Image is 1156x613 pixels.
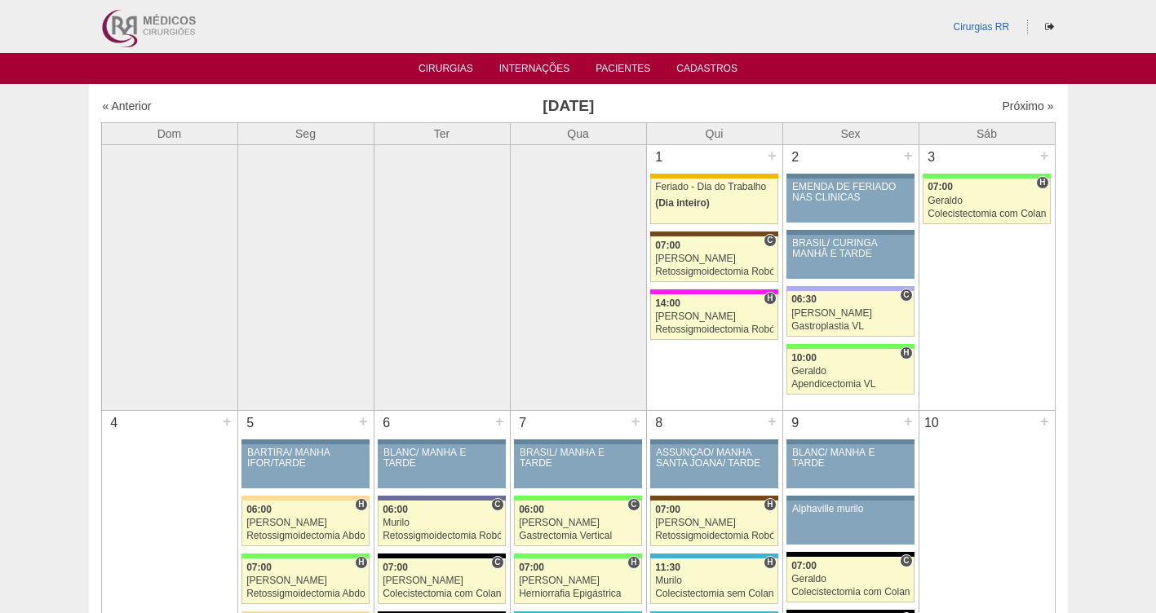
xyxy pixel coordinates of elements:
[514,496,641,501] div: Key: Brasil
[792,504,909,514] div: Alphaville murilo
[1036,176,1048,189] span: Hospital
[791,352,817,364] span: 10:00
[791,308,910,319] div: [PERSON_NAME]
[650,179,777,224] a: Feriado - Dia do Trabalho (Dia inteiro)
[783,411,808,435] div: 9
[355,498,367,511] span: Hospital
[330,95,806,118] h3: [DATE]
[241,439,369,444] div: Key: Aviso
[220,411,234,432] div: +
[655,240,680,251] span: 07:00
[383,576,501,586] div: [PERSON_NAME]
[246,518,365,528] div: [PERSON_NAME]
[650,558,777,604] a: H 11:30 Murilo Colecistectomia sem Colangiografia VL
[246,531,365,541] div: Retossigmoidectomia Abdominal VL
[650,501,777,546] a: H 07:00 [PERSON_NAME] Retossigmoidectomia Robótica
[246,504,272,515] span: 06:00
[493,411,507,432] div: +
[928,209,1046,219] div: Colecistectomia com Colangiografia VL
[655,504,680,515] span: 07:00
[786,444,914,488] a: BLANC/ MANHÃ E TARDE
[378,444,505,488] a: BLANC/ MANHÃ E TARDE
[238,411,264,435] div: 5
[792,448,909,469] div: BLANC/ MANHÃ E TARDE
[419,63,473,79] a: Cirurgias
[510,122,646,144] th: Qua
[1045,22,1054,32] i: Sair
[901,145,915,166] div: +
[655,531,773,541] div: Retossigmoidectomia Robótica
[378,558,505,604] a: C 07:00 [PERSON_NAME] Colecistectomia com Colangiografia VL
[655,267,773,277] div: Retossigmoidectomia Robótica
[246,576,365,586] div: [PERSON_NAME]
[655,562,680,573] span: 11:30
[646,122,782,144] th: Qui
[519,531,637,541] div: Gastrectomia Vertical
[764,292,776,305] span: Hospital
[237,122,374,144] th: Seg
[514,558,641,604] a: H 07:00 [PERSON_NAME] Herniorrafia Epigástrica
[923,179,1050,224] a: H 07:00 Geraldo Colecistectomia com Colangiografia VL
[241,558,369,604] a: H 07:00 [PERSON_NAME] Retossigmoidectomia Abdominal VL
[791,321,910,332] div: Gastroplastia VL
[765,145,779,166] div: +
[650,444,777,488] a: ASSUNÇÃO/ MANHÃ SANTA JOANA/ TARDE
[783,145,808,170] div: 2
[519,576,637,586] div: [PERSON_NAME]
[786,552,914,557] div: Key: Blanc
[791,379,910,390] div: Apendicectomia VL
[650,232,777,236] div: Key: Santa Joana
[514,501,641,546] a: C 06:00 [PERSON_NAME] Gastrectomia Vertical
[953,21,1009,33] a: Cirurgias RR
[900,346,912,359] span: Hospital
[378,501,505,546] a: C 06:00 Murilo Retossigmoidectomia Robótica
[786,235,914,279] a: BRASIL/ CURINGA MANHÃ E TARDE
[514,439,641,444] div: Key: Aviso
[378,439,505,444] div: Key: Aviso
[514,444,641,488] a: BRASIL/ MANHÃ E TARDE
[764,498,776,511] span: Hospital
[241,444,369,488] a: BARTIRA/ MANHÃ IFOR/TARDE
[491,498,503,511] span: Consultório
[900,289,912,302] span: Consultório
[786,349,914,395] a: H 10:00 Geraldo Apendicectomia VL
[928,196,1046,206] div: Geraldo
[786,291,914,337] a: C 06:30 [PERSON_NAME] Gastroplastia VL
[650,496,777,501] div: Key: Santa Joana
[676,63,737,79] a: Cadastros
[378,496,505,501] div: Key: Vila Nova Star
[102,411,127,435] div: 4
[786,344,914,349] div: Key: Brasil
[1038,411,1052,432] div: +
[1002,99,1053,112] a: Próximo »
[383,562,408,573] span: 07:00
[765,411,779,432] div: +
[383,448,500,469] div: BLANC/ MANHÃ E TARDE
[519,518,637,528] div: [PERSON_NAME]
[791,366,910,377] div: Geraldo
[786,286,914,291] div: Key: Christóvão da Gama
[383,518,501,528] div: Murilo
[786,439,914,444] div: Key: Aviso
[928,181,953,192] span: 07:00
[655,197,710,209] span: (Dia inteiro)
[378,553,505,558] div: Key: Blanc
[647,411,672,435] div: 8
[246,589,365,599] div: Retossigmoidectomia Abdominal VL
[656,448,773,469] div: ASSUNÇÃO/ MANHÃ SANTA JOANA/ TARDE
[923,174,1050,179] div: Key: Brasil
[655,254,773,264] div: [PERSON_NAME]
[792,182,909,203] div: EMENDA DE FERIADO NAS CLINICAS
[650,294,777,340] a: H 14:00 [PERSON_NAME] Retossigmoidectomia Robótica
[764,234,776,247] span: Consultório
[900,554,912,567] span: Consultório
[655,182,773,192] div: Feriado - Dia do Trabalho
[791,293,817,305] span: 06:30
[241,501,369,546] a: H 06:00 [PERSON_NAME] Retossigmoidectomia Abdominal VL
[374,411,400,435] div: 6
[650,236,777,282] a: C 07:00 [PERSON_NAME] Retossigmoidectomia Robótica
[786,230,914,235] div: Key: Aviso
[1038,145,1052,166] div: +
[241,553,369,558] div: Key: Brasil
[627,556,640,569] span: Hospital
